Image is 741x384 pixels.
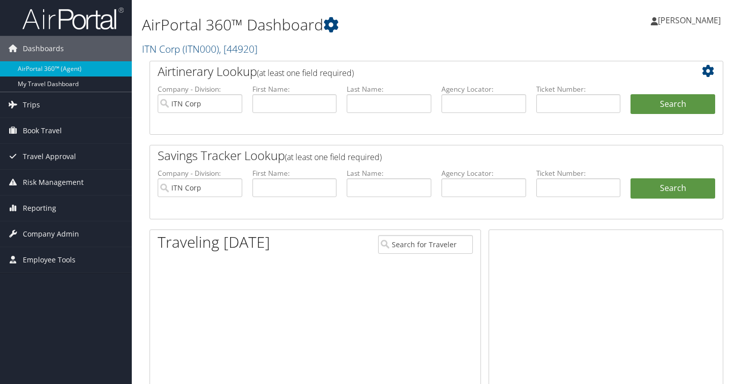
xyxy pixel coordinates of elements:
h1: Traveling [DATE] [158,232,270,253]
span: Employee Tools [23,247,76,273]
span: Dashboards [23,36,64,61]
label: First Name: [252,168,337,178]
a: Search [631,178,715,199]
label: Company - Division: [158,168,242,178]
span: Trips [23,92,40,118]
label: Last Name: [347,168,431,178]
span: Company Admin [23,221,79,247]
label: Agency Locator: [441,84,526,94]
label: Ticket Number: [536,84,621,94]
a: ITN Corp [142,42,257,56]
span: (at least one field required) [257,67,354,79]
label: Last Name: [347,84,431,94]
span: Book Travel [23,118,62,143]
label: Ticket Number: [536,168,621,178]
label: First Name: [252,84,337,94]
span: Travel Approval [23,144,76,169]
span: , [ 44920 ] [219,42,257,56]
span: (at least one field required) [285,151,382,163]
input: Search for Traveler [378,235,473,254]
a: [PERSON_NAME] [651,5,731,35]
label: Company - Division: [158,84,242,94]
span: Risk Management [23,170,84,195]
h2: Airtinerary Lookup [158,63,668,80]
label: Agency Locator: [441,168,526,178]
button: Search [631,94,715,114]
h1: AirPortal 360™ Dashboard [142,14,535,35]
span: Reporting [23,196,56,221]
h2: Savings Tracker Lookup [158,147,668,164]
input: search accounts [158,178,242,197]
span: ( ITN000 ) [182,42,219,56]
span: [PERSON_NAME] [658,15,721,26]
img: airportal-logo.png [22,7,124,30]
